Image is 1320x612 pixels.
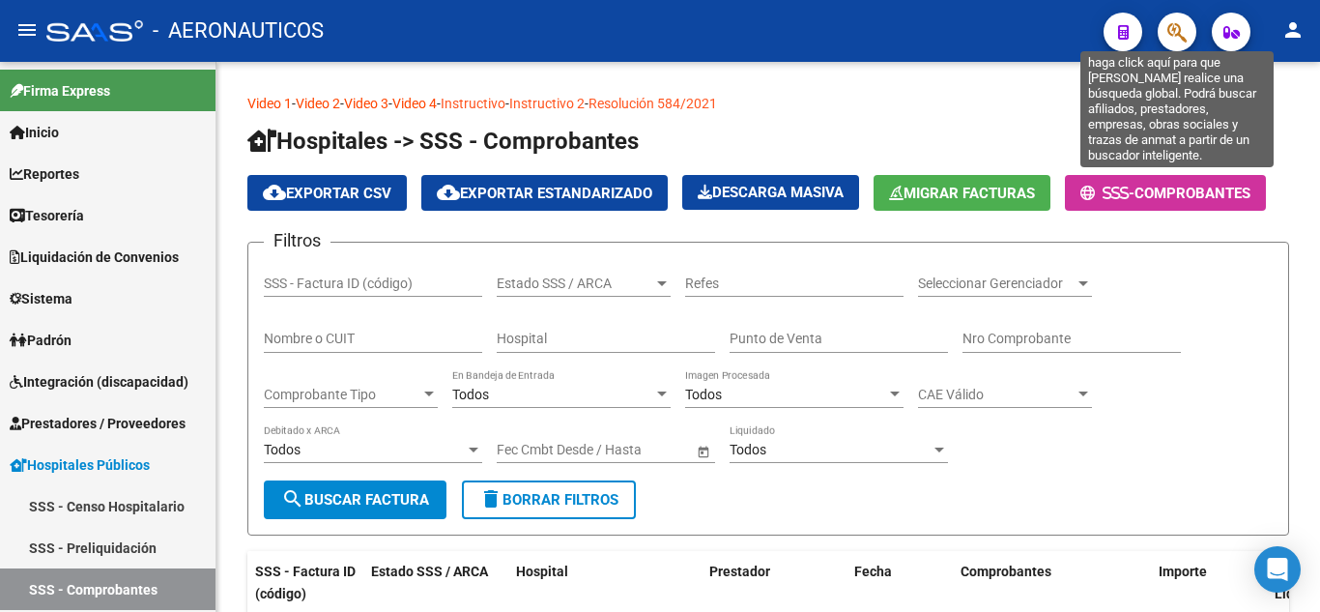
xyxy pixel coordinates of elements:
[10,288,72,309] span: Sistema
[509,96,585,111] a: Instructivo 2
[281,487,304,510] mat-icon: search
[263,181,286,204] mat-icon: cloud_download
[462,481,636,519] button: Borrar Filtros
[730,442,766,457] span: Todos
[10,330,72,351] span: Padrón
[247,93,1289,114] p: - - - - - -
[961,564,1051,579] span: Comprobantes
[10,163,79,185] span: Reportes
[1254,546,1301,593] div: Open Intercom Messenger
[1080,185,1134,202] span: -
[685,387,722,402] span: Todos
[682,175,859,211] app-download-masive: Descarga masiva de comprobantes (adjuntos)
[10,80,110,102] span: Firma Express
[344,96,388,111] a: Video 3
[854,564,892,579] span: Fecha
[392,96,437,111] a: Video 4
[479,487,502,510] mat-icon: delete
[874,175,1050,211] button: Migrar Facturas
[693,441,713,461] button: Open calendar
[1065,175,1266,211] button: -COMPROBANTES
[918,276,1075,292] span: Seleccionar Gerenciador
[497,276,653,292] span: Estado SSS / ARCA
[437,185,652,202] span: Exportar Estandarizado
[452,387,489,402] span: Todos
[709,564,770,579] span: Prestador
[1134,185,1250,202] span: COMPROBANTES
[516,564,568,579] span: Hospital
[10,247,179,268] span: Liquidación de Convenios
[264,387,420,403] span: Comprobante Tipo
[10,454,150,476] span: Hospitales Públicos
[10,122,59,143] span: Inicio
[281,491,429,509] span: Buscar Factura
[421,175,668,211] button: Exportar Estandarizado
[437,181,460,204] mat-icon: cloud_download
[247,128,639,155] span: Hospitales -> SSS - Comprobantes
[10,371,188,393] span: Integración (discapacidad)
[682,175,859,210] button: Descarga Masiva
[153,10,324,52] span: - AERONAUTICOS
[247,96,292,111] a: Video 1
[479,491,618,509] span: Borrar Filtros
[247,175,407,211] button: Exportar CSV
[264,481,446,519] button: Buscar Factura
[1281,18,1305,42] mat-icon: person
[296,96,340,111] a: Video 2
[441,96,505,111] a: Instructivo
[264,227,330,254] h3: Filtros
[264,442,301,457] span: Todos
[588,96,717,111] a: Resolución 584/2021
[255,564,356,601] span: SSS - Factura ID (código)
[918,387,1075,403] span: CAE Válido
[584,442,678,458] input: Fecha fin
[10,205,84,226] span: Tesorería
[15,18,39,42] mat-icon: menu
[698,184,844,201] span: Descarga Masiva
[497,442,567,458] input: Fecha inicio
[1159,564,1207,579] span: Importe
[263,185,391,202] span: Exportar CSV
[371,564,488,579] span: Estado SSS / ARCA
[889,185,1035,202] span: Migrar Facturas
[10,413,186,434] span: Prestadores / Proveedores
